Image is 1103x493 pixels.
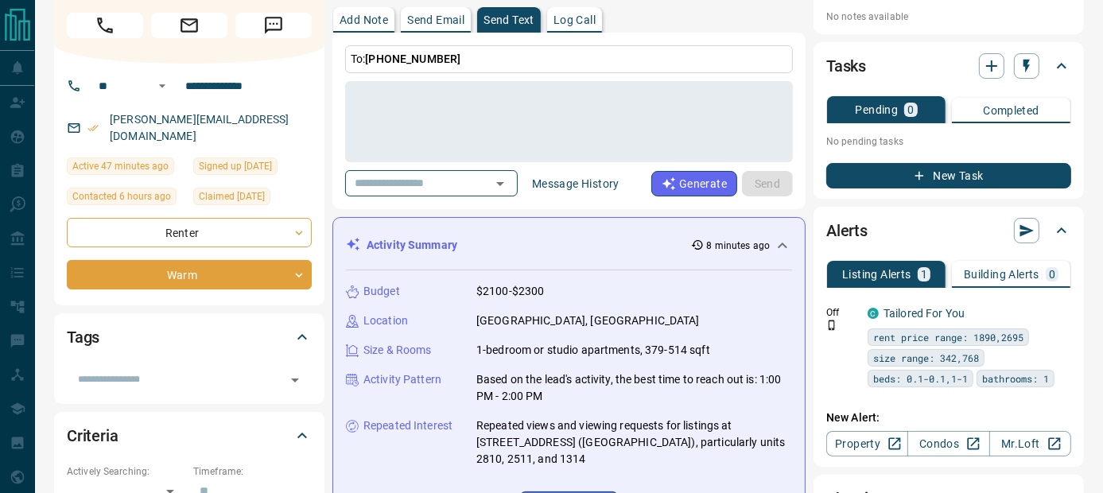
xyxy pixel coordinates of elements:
p: Based on the lead's activity, the best time to reach out is: 1:00 PM - 2:00 PM [476,371,792,405]
p: Size & Rooms [363,342,432,359]
div: Sun Oct 12 2025 [67,188,185,210]
span: [PHONE_NUMBER] [365,52,460,65]
p: No pending tasks [826,130,1071,153]
span: Message [235,13,312,38]
div: Alerts [826,212,1071,250]
h2: Criteria [67,423,118,448]
p: Repeated views and viewing requests for listings at [STREET_ADDRESS] ([GEOGRAPHIC_DATA]), particu... [476,417,792,468]
p: Budget [363,283,400,300]
span: beds: 0.1-0.1,1-1 [873,371,968,386]
p: Add Note [340,14,388,25]
a: Property [826,431,908,456]
p: 0 [1049,269,1055,280]
button: New Task [826,163,1071,188]
span: Email [151,13,227,38]
span: size range: 342,768 [873,350,979,366]
button: Message History [522,171,629,196]
p: Send Text [484,14,534,25]
div: Tags [67,318,312,356]
p: Timeframe: [193,464,312,479]
p: Pending [855,104,898,115]
span: bathrooms: 1 [982,371,1049,386]
p: Completed [983,105,1039,116]
a: Mr.Loft [989,431,1071,456]
p: Location [363,312,408,329]
span: Claimed [DATE] [199,188,265,204]
p: 0 [907,104,914,115]
button: Open [153,76,172,95]
p: $2100-$2300 [476,283,544,300]
div: Renter [67,218,312,247]
p: Log Call [553,14,596,25]
p: Repeated Interest [363,417,452,434]
a: [PERSON_NAME][EMAIL_ADDRESS][DOMAIN_NAME] [110,113,289,142]
span: Active 47 minutes ago [72,158,169,174]
p: Building Alerts [964,269,1039,280]
span: Signed up [DATE] [199,158,272,174]
p: No notes available [826,10,1071,24]
p: [GEOGRAPHIC_DATA], [GEOGRAPHIC_DATA] [476,312,700,329]
p: 1 [921,269,927,280]
div: Sun Oct 12 2025 [67,157,185,180]
svg: Push Notification Only [826,320,837,331]
p: New Alert: [826,410,1071,426]
div: Sat Oct 11 2025 [193,188,312,210]
button: Open [489,173,511,195]
a: Condos [907,431,989,456]
div: Activity Summary8 minutes ago [346,231,792,260]
span: Contacted 6 hours ago [72,188,171,204]
div: Tasks [826,47,1071,85]
p: Actively Searching: [67,464,185,479]
div: condos.ca [868,308,879,319]
p: Activity Pattern [363,371,441,388]
span: rent price range: 1890,2695 [873,329,1023,345]
p: Off [826,305,858,320]
p: Listing Alerts [842,269,911,280]
h2: Tasks [826,53,866,79]
div: Warm [67,260,312,289]
p: Send Email [407,14,464,25]
a: Tailored For You [884,307,965,320]
p: To: [345,45,793,73]
p: 1-bedroom or studio apartments, 379-514 sqft [476,342,710,359]
p: Activity Summary [367,237,457,254]
h2: Tags [67,324,99,350]
div: Criteria [67,417,312,455]
button: Generate [651,171,737,196]
button: Open [284,369,306,391]
p: 8 minutes ago [707,239,770,253]
div: Sat Oct 11 2025 [193,157,312,180]
span: Call [67,13,143,38]
h2: Alerts [826,218,868,243]
svg: Email Verified [87,122,99,134]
